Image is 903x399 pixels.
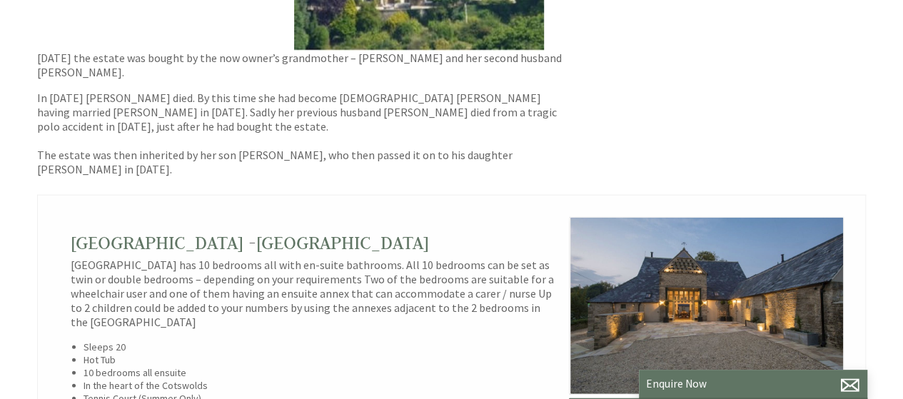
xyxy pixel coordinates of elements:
li: Sleeps 20 [84,340,558,353]
li: Hot Tub [84,353,558,366]
p: [GEOGRAPHIC_DATA] has 10 bedrooms all with en-suite bathrooms. All 10 bedrooms can be set as twin... [71,258,558,329]
li: In the heart of the Cotswolds [84,379,558,392]
p: Enquire Now [646,377,860,390]
span: - [248,231,429,254]
img: gallerylg-06.original.jpg [570,217,844,395]
a: [GEOGRAPHIC_DATA] [256,231,429,254]
li: 10 bedrooms all ensuite [84,366,558,379]
a: [GEOGRAPHIC_DATA] [71,231,243,254]
p: In [DATE] [PERSON_NAME] died. By this time she had become [DEMOGRAPHIC_DATA] [PERSON_NAME] having... [37,91,576,176]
